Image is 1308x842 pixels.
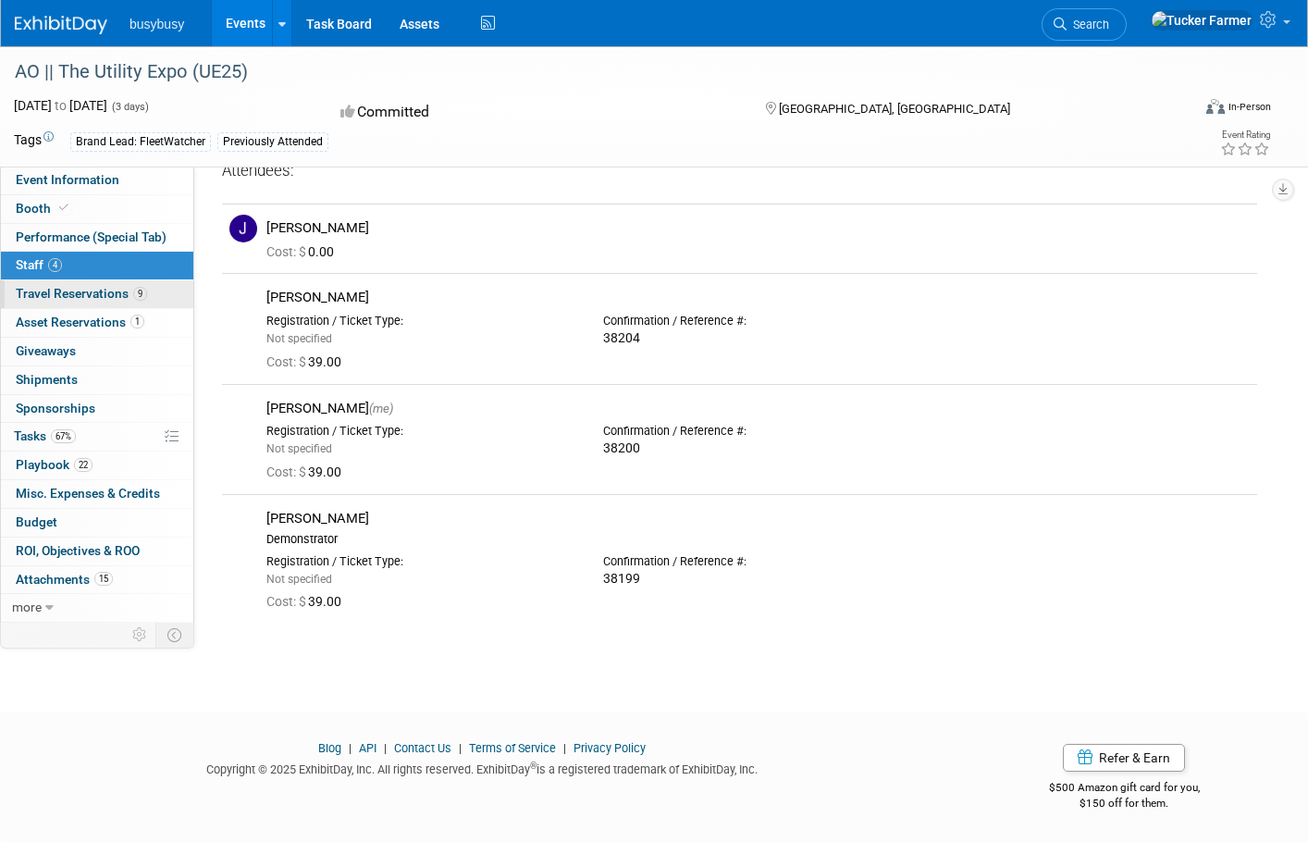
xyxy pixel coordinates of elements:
[156,623,194,647] td: Toggle Event Tabs
[14,98,107,113] span: [DATE] [DATE]
[266,424,575,439] div: Registration / Ticket Type:
[1063,744,1185,772] a: Refer & Earn
[379,741,391,755] span: |
[16,286,147,301] span: Travel Reservations
[266,594,308,609] span: Cost: $
[978,796,1271,811] div: $150 off for them.
[1,309,193,337] a: Asset Reservations1
[603,314,912,328] div: Confirmation / Reference #:
[16,543,140,558] span: ROI, Objectives & ROO
[266,594,349,609] span: 39.00
[359,741,376,755] a: API
[1042,8,1127,41] a: Search
[15,16,107,34] img: ExhibitDay
[130,17,184,31] span: busybusy
[1151,10,1252,31] img: Tucker Farmer
[1,338,193,365] a: Giveaways
[1,423,193,451] a: Tasks67%
[603,440,912,457] div: 38200
[16,201,72,216] span: Booth
[369,402,393,415] span: (me)
[1,538,193,565] a: ROI, Objectives & ROO
[133,287,147,301] span: 9
[14,130,54,152] td: Tags
[344,741,356,755] span: |
[51,429,76,443] span: 67%
[16,514,57,529] span: Budget
[574,741,646,755] a: Privacy Policy
[8,56,1164,89] div: AO || The Utility Expo (UE25)
[603,554,912,569] div: Confirmation / Reference #:
[266,554,575,569] div: Registration / Ticket Type:
[1,566,193,594] a: Attachments15
[16,486,160,501] span: Misc. Expenses & Credits
[266,314,575,328] div: Registration / Ticket Type:
[110,101,149,113] span: (3 days)
[335,96,735,129] div: Committed
[266,354,349,369] span: 39.00
[266,219,1250,237] div: [PERSON_NAME]
[1,594,193,622] a: more
[70,132,211,152] div: Brand Lead: FleetWatcher
[16,372,78,387] span: Shipments
[1220,130,1270,140] div: Event Rating
[1,452,193,479] a: Playbook22
[266,464,308,479] span: Cost: $
[16,257,62,272] span: Staff
[14,428,76,443] span: Tasks
[603,330,912,347] div: 38204
[1,167,193,194] a: Event Information
[16,572,113,587] span: Attachments
[222,160,1257,184] div: Attendees:
[1,395,193,423] a: Sponsorships
[779,102,1010,116] span: [GEOGRAPHIC_DATA], [GEOGRAPHIC_DATA]
[978,768,1271,811] div: $500 Amazon gift card for you,
[1,280,193,308] a: Travel Reservations9
[12,600,42,614] span: more
[469,741,556,755] a: Terms of Service
[394,741,451,755] a: Contact Us
[1,224,193,252] a: Performance (Special Tab)
[124,623,156,647] td: Personalize Event Tab Strip
[48,258,62,272] span: 4
[1,509,193,537] a: Budget
[14,757,950,778] div: Copyright © 2025 ExhibitDay, Inc. All rights reserved. ExhibitDay is a registered trademark of Ex...
[266,354,308,369] span: Cost: $
[266,532,1250,547] div: Demonstrator
[266,332,332,345] span: Not specified
[1,252,193,279] a: Staff4
[1206,99,1225,114] img: Format-Inperson.png
[266,400,1250,417] div: [PERSON_NAME]
[52,98,69,113] span: to
[266,244,341,259] span: 0.00
[454,741,466,755] span: |
[559,741,571,755] span: |
[59,203,68,213] i: Booth reservation complete
[1,480,193,508] a: Misc. Expenses & Credits
[318,741,341,755] a: Blog
[74,458,93,472] span: 22
[266,464,349,479] span: 39.00
[16,172,119,187] span: Event Information
[229,215,257,242] img: J.jpg
[1085,96,1272,124] div: Event Format
[266,573,332,586] span: Not specified
[530,761,537,771] sup: ®
[266,244,308,259] span: Cost: $
[16,343,76,358] span: Giveaways
[217,132,328,152] div: Previously Attended
[1,195,193,223] a: Booth
[1,366,193,394] a: Shipments
[266,442,332,455] span: Not specified
[1067,18,1109,31] span: Search
[94,572,113,586] span: 15
[1228,100,1271,114] div: In-Person
[16,457,93,472] span: Playbook
[16,229,167,244] span: Performance (Special Tab)
[16,401,95,415] span: Sponsorships
[603,424,912,439] div: Confirmation / Reference #:
[16,315,144,329] span: Asset Reservations
[603,571,912,588] div: 38199
[130,315,144,328] span: 1
[266,510,1250,527] div: [PERSON_NAME]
